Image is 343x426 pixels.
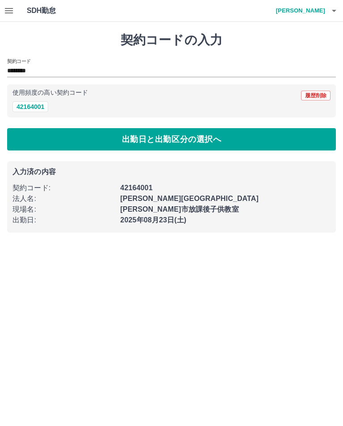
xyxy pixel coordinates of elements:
[13,204,115,215] p: 現場名 :
[120,195,259,202] b: [PERSON_NAME][GEOGRAPHIC_DATA]
[301,91,330,100] button: 履歴削除
[13,101,48,112] button: 42164001
[120,216,186,224] b: 2025年08月23日(土)
[13,90,88,96] p: 使用頻度の高い契約コード
[13,168,330,175] p: 入力済の内容
[7,33,336,48] h1: 契約コードの入力
[7,128,336,150] button: 出勤日と出勤区分の選択へ
[120,205,238,213] b: [PERSON_NAME]市放課後子供教室
[13,215,115,226] p: 出勤日 :
[13,183,115,193] p: 契約コード :
[120,184,152,192] b: 42164001
[7,58,31,65] h2: 契約コード
[13,193,115,204] p: 法人名 :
